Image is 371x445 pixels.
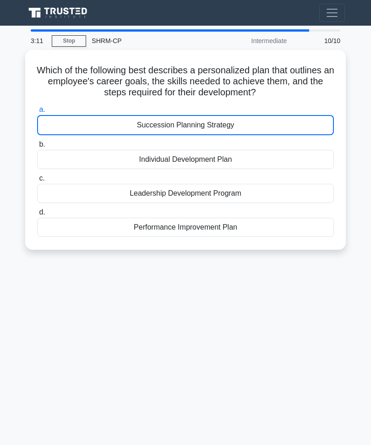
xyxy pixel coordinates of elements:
[212,32,292,50] div: Intermediate
[37,218,334,237] div: Performance Improvement Plan
[39,140,45,148] span: b.
[36,65,335,99] h5: Which of the following best describes a personalized plan that outlines an employee's career goal...
[39,174,44,182] span: c.
[319,4,345,22] button: Toggle navigation
[25,32,52,50] div: 3:11
[39,105,45,113] span: a.
[37,115,334,135] div: Succession Planning Strategy
[292,32,346,50] div: 10/10
[37,184,334,203] div: Leadership Development Program
[37,150,334,169] div: Individual Development Plan
[86,32,212,50] div: SHRM-CP
[39,208,45,216] span: d.
[52,35,86,47] a: Stop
